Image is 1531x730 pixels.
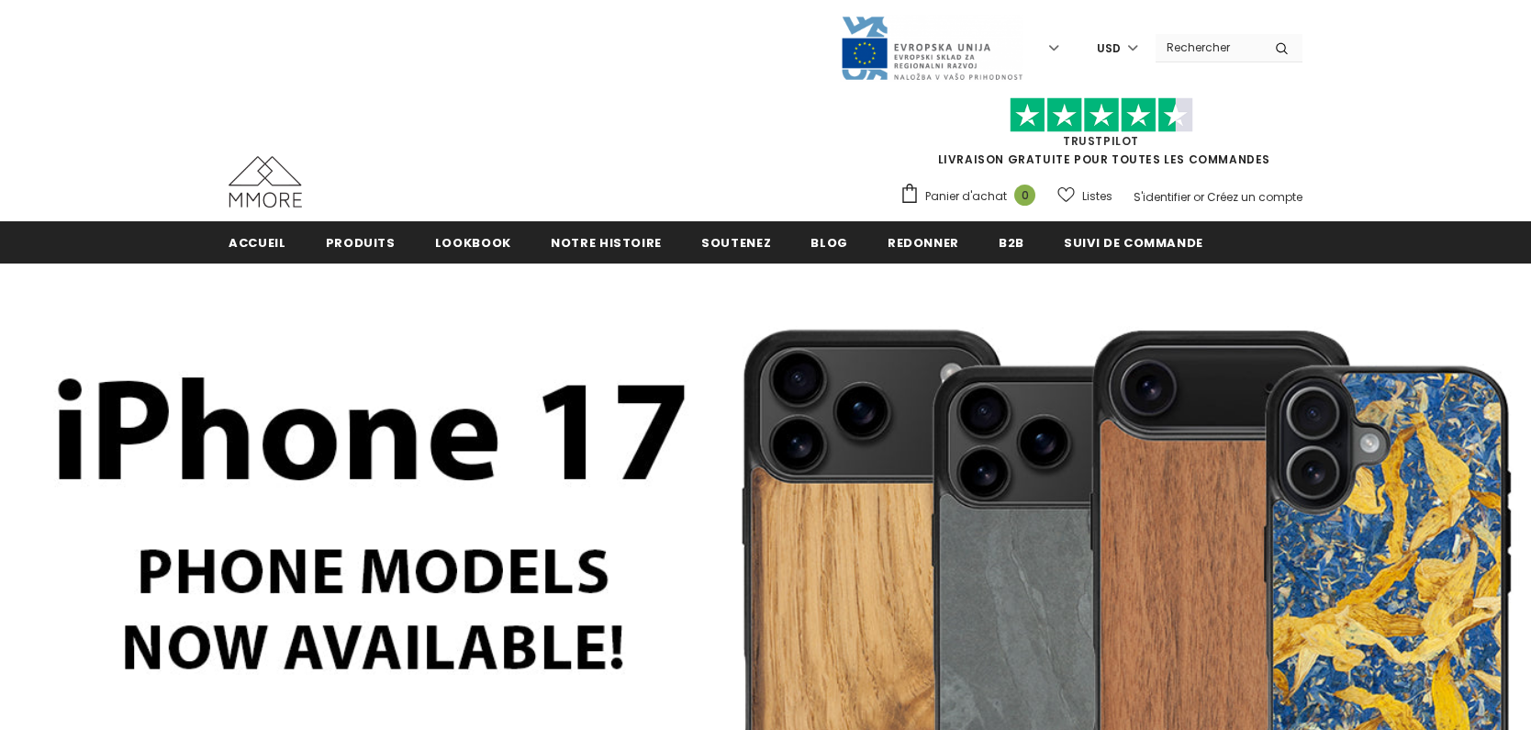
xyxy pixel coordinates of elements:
[900,106,1302,167] span: LIVRAISON GRATUITE POUR TOUTES LES COMMANDES
[435,234,511,252] span: Lookbook
[551,221,662,263] a: Notre histoire
[435,221,511,263] a: Lookbook
[229,221,286,263] a: Accueil
[1064,221,1203,263] a: Suivi de commande
[1193,189,1204,205] span: or
[326,221,396,263] a: Produits
[1057,180,1112,212] a: Listes
[229,234,286,252] span: Accueil
[1156,34,1261,61] input: Search Site
[1064,234,1203,252] span: Suivi de commande
[888,221,959,263] a: Redonner
[1010,97,1193,133] img: Faites confiance aux étoiles pilotes
[999,234,1024,252] span: B2B
[1014,185,1035,206] span: 0
[701,221,771,263] a: soutenez
[1063,133,1139,149] a: TrustPilot
[925,187,1007,206] span: Panier d'achat
[1082,187,1112,206] span: Listes
[1134,189,1190,205] a: S'identifier
[840,39,1023,55] a: Javni Razpis
[810,234,848,252] span: Blog
[900,183,1045,210] a: Panier d'achat 0
[1207,189,1302,205] a: Créez un compte
[701,234,771,252] span: soutenez
[888,234,959,252] span: Redonner
[999,221,1024,263] a: B2B
[326,234,396,252] span: Produits
[1097,39,1121,58] span: USD
[840,15,1023,82] img: Javni Razpis
[810,221,848,263] a: Blog
[551,234,662,252] span: Notre histoire
[229,156,302,208] img: Cas MMORE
